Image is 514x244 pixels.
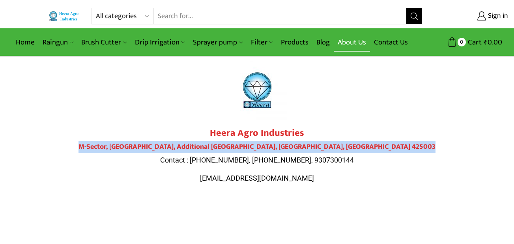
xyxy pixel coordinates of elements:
a: About Us [334,33,370,52]
strong: Heera Agro Industries [210,125,304,141]
a: Products [277,33,312,52]
a: Sprayer pump [189,33,247,52]
span: 0 [458,38,466,46]
a: Filter [247,33,277,52]
a: Blog [312,33,334,52]
a: Raingun [39,33,77,52]
a: Sign in [434,9,508,23]
span: ₹ [484,36,488,48]
h4: M-Sector, [GEOGRAPHIC_DATA], Additional [GEOGRAPHIC_DATA], [GEOGRAPHIC_DATA], [GEOGRAPHIC_DATA] 4... [36,143,478,152]
span: Contact : [PHONE_NUMBER], [PHONE_NUMBER], 9307300144 [160,156,354,164]
a: Brush Cutter [77,33,131,52]
bdi: 0.00 [484,36,502,48]
a: Drip Irrigation [131,33,189,52]
a: Home [12,33,39,52]
span: Cart [466,37,482,48]
img: heera-logo-1000 [228,61,287,120]
a: 0 Cart ₹0.00 [430,35,502,50]
input: Search for... [154,8,406,24]
a: Contact Us [370,33,412,52]
span: [EMAIL_ADDRESS][DOMAIN_NAME] [200,174,314,182]
span: Sign in [486,11,508,21]
button: Search button [406,8,422,24]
